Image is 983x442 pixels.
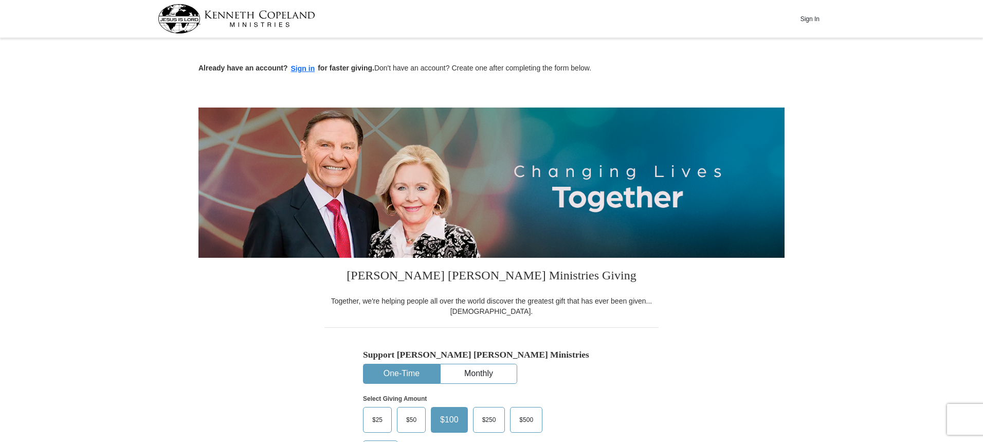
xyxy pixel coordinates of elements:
[477,412,501,428] span: $250
[324,296,659,316] div: Together, we're helping people all over the world discover the greatest gift that has ever been g...
[198,64,374,72] strong: Already have an account? for faster giving.
[158,4,315,33] img: kcm-header-logo.svg
[324,258,659,296] h3: [PERSON_NAME] [PERSON_NAME] Ministries Giving
[363,349,620,360] h5: Support [PERSON_NAME] [PERSON_NAME] Ministries
[514,412,538,428] span: $500
[441,364,517,383] button: Monthly
[435,412,464,428] span: $100
[367,412,388,428] span: $25
[363,364,440,383] button: One-Time
[198,63,785,75] p: Don't have an account? Create one after completing the form below.
[288,63,318,75] button: Sign in
[363,395,427,402] strong: Select Giving Amount
[401,412,422,428] span: $50
[794,11,825,27] button: Sign In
